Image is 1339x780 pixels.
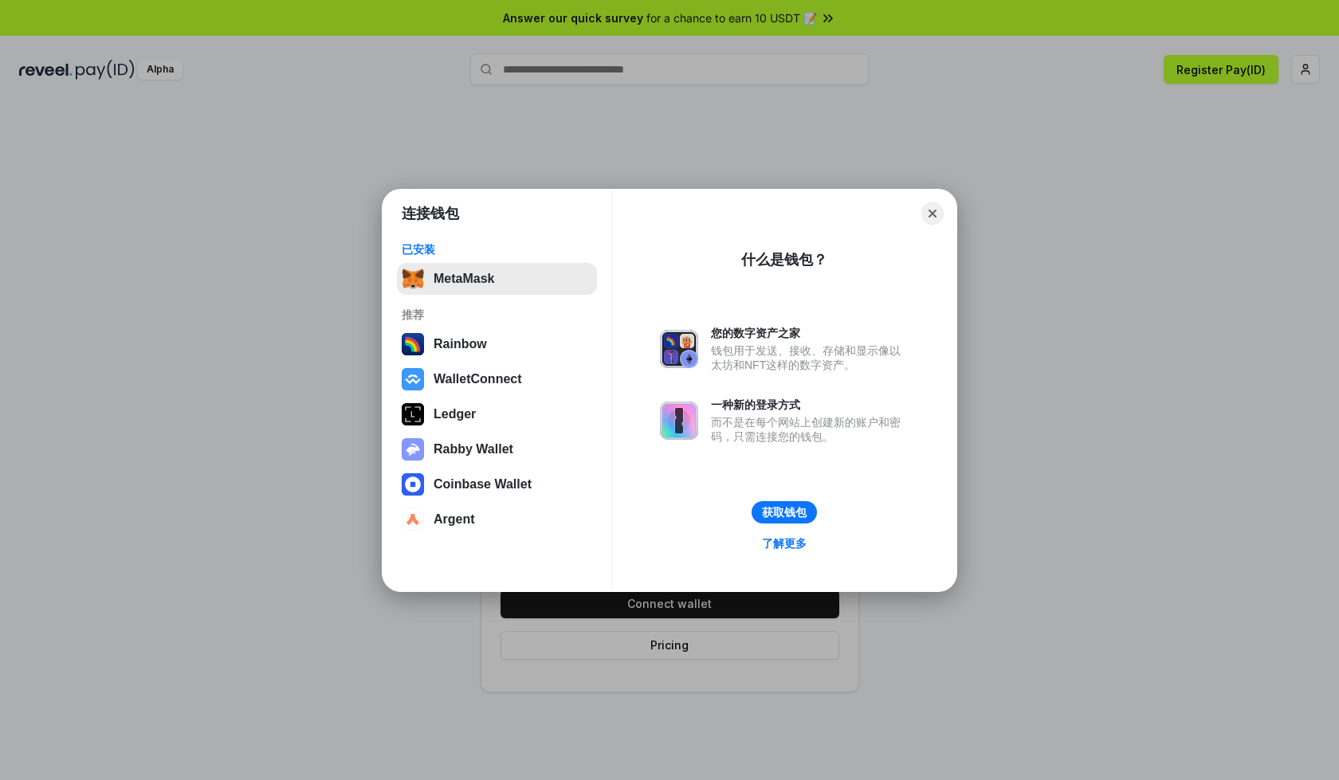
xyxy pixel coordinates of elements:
[402,438,424,461] img: svg+xml,%3Csvg%20xmlns%3D%22http%3A%2F%2Fwww.w3.org%2F2000%2Fsvg%22%20fill%3D%22none%22%20viewBox...
[402,473,424,496] img: svg+xml,%3Csvg%20width%3D%2228%22%20height%3D%2228%22%20viewBox%3D%220%200%2028%2028%22%20fill%3D...
[397,433,597,465] button: Rabby Wallet
[402,242,592,257] div: 已安装
[402,403,424,425] img: svg+xml,%3Csvg%20xmlns%3D%22http%3A%2F%2Fwww.w3.org%2F2000%2Fsvg%22%20width%3D%2228%22%20height%3...
[434,272,494,286] div: MetaMask
[397,363,597,395] button: WalletConnect
[434,512,475,527] div: Argent
[752,533,816,554] a: 了解更多
[434,337,487,351] div: Rainbow
[762,505,807,519] div: 获取钱包
[434,477,532,492] div: Coinbase Wallet
[921,202,944,225] button: Close
[402,368,424,390] img: svg+xml,%3Csvg%20width%3D%2228%22%20height%3D%2228%22%20viewBox%3D%220%200%2028%2028%22%20fill%3D...
[402,204,459,223] h1: 连接钱包
[402,508,424,531] img: svg+xml,%3Csvg%20width%3D%2228%22%20height%3D%2228%22%20viewBox%3D%220%200%2028%2028%22%20fill%3D...
[711,398,909,412] div: 一种新的登录方式
[397,263,597,295] button: MetaMask
[402,268,424,290] img: svg+xml,%3Csvg%20fill%3D%22none%22%20height%3D%2233%22%20viewBox%3D%220%200%2035%2033%22%20width%...
[762,536,807,551] div: 了解更多
[660,402,698,440] img: svg+xml,%3Csvg%20xmlns%3D%22http%3A%2F%2Fwww.w3.org%2F2000%2Fsvg%22%20fill%3D%22none%22%20viewBox...
[752,501,817,523] button: 获取钱包
[434,372,522,386] div: WalletConnect
[397,328,597,360] button: Rainbow
[397,504,597,535] button: Argent
[434,442,513,457] div: Rabby Wallet
[402,308,592,322] div: 推荐
[397,398,597,430] button: Ledger
[711,343,909,372] div: 钱包用于发送、接收、存储和显示像以太坊和NFT这样的数字资产。
[660,330,698,368] img: svg+xml,%3Csvg%20xmlns%3D%22http%3A%2F%2Fwww.w3.org%2F2000%2Fsvg%22%20fill%3D%22none%22%20viewBox...
[402,333,424,355] img: svg+xml,%3Csvg%20width%3D%22120%22%20height%3D%22120%22%20viewBox%3D%220%200%20120%20120%22%20fil...
[397,468,597,500] button: Coinbase Wallet
[711,415,909,444] div: 而不是在每个网站上创建新的账户和密码，只需连接您的钱包。
[434,407,476,421] div: Ledger
[741,250,827,269] div: 什么是钱包？
[711,326,909,340] div: 您的数字资产之家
